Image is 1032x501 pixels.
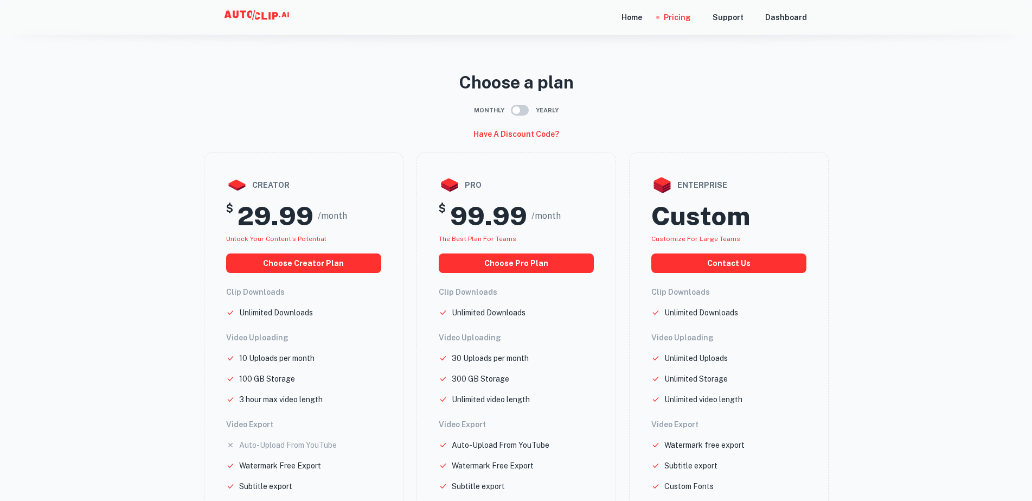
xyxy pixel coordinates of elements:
[226,174,381,196] div: creator
[439,418,594,430] h6: Video Export
[664,373,728,385] p: Unlimited Storage
[664,307,738,319] p: Unlimited Downloads
[531,210,561,223] span: /month
[239,460,321,472] p: Watermark Free Export
[439,286,594,298] h6: Clip Downloads
[651,235,740,243] span: Customize for large teams
[664,352,728,364] p: Unlimited Uploads
[226,418,381,430] h6: Video Export
[239,439,337,451] p: Auto-Upload From YouTube
[469,125,563,143] button: Have a discount code?
[452,460,534,472] p: Watermark Free Export
[664,460,717,472] p: Subtitle export
[452,307,525,319] p: Unlimited Downloads
[452,352,529,364] p: 30 Uploads per month
[452,480,505,492] p: Subtitle export
[226,235,326,243] span: Unlock your Content's potential
[536,106,559,115] span: Yearly
[473,128,559,140] h6: Have a discount code?
[226,286,381,298] h6: Clip Downloads
[651,332,806,344] h6: Video Uploading
[474,106,504,115] span: Monthly
[439,235,516,243] span: The best plan for teams
[664,394,742,405] p: Unlimited video length
[452,439,549,451] p: Auto-Upload From YouTube
[239,352,315,364] p: 10 Uploads per month
[439,200,446,232] h5: $
[439,174,594,196] div: pro
[651,174,806,196] div: enterprise
[239,480,292,492] p: Subtitle export
[450,200,527,232] h2: 99.99
[318,210,347,223] span: /month
[204,69,829,96] p: Choose a plan
[651,418,806,430] h6: Video Export
[239,373,295,385] p: 100 GB Storage
[651,200,750,232] h2: Custom
[452,394,530,405] p: Unlimited video length
[452,373,509,385] p: 300 GB Storage
[651,286,806,298] h6: Clip Downloads
[226,332,381,344] h6: Video Uploading
[439,253,594,273] button: choose pro plan
[226,253,381,273] button: choose creator plan
[664,480,714,492] p: Custom Fonts
[651,253,806,273] button: Contact us
[439,332,594,344] h6: Video Uploading
[239,394,323,405] p: 3 hour max video length
[239,307,313,319] p: Unlimited Downloads
[238,200,313,232] h2: 29.99
[226,200,233,232] h5: $
[664,439,745,451] p: Watermark free export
